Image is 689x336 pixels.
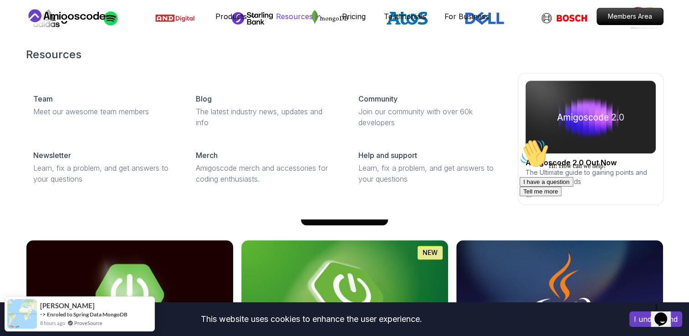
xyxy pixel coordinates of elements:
[189,86,344,135] a: BlogThe latest industry news, updates and info
[516,135,680,295] iframe: chat widget
[189,143,344,192] a: MerchAmigoscode merch and accessories for coding enthusiasts.
[358,106,499,128] p: Join our community with over 60k developers
[215,11,258,29] button: Products
[196,150,218,161] p: Merch
[423,248,438,257] p: NEW
[196,106,337,128] p: The latest industry news, updates and info
[342,11,366,22] a: Pricing
[215,11,247,22] p: Products
[4,51,46,61] button: Tell me more
[40,311,46,318] span: ->
[33,150,71,161] p: Newsletter
[444,11,489,22] a: For Business
[33,106,174,117] p: Meet our awesome team members
[358,150,417,161] p: Help and support
[33,93,53,104] p: Team
[33,163,174,184] p: Learn, fix a problem, and get answers to your questions
[4,4,168,61] div: 👋Hi! How can we help?I have a questionTell me more
[196,163,337,184] p: Amigoscode merch and accessories for coding enthusiasts.
[40,302,95,310] span: [PERSON_NAME]
[26,143,181,192] a: NewsletterLearn, fix a problem, and get answers to your questions
[651,300,680,327] iframe: chat widget
[196,93,212,104] p: Blog
[26,47,663,62] h2: Resources
[358,163,499,184] p: Learn, fix a problem, and get answers to your questions
[47,311,128,318] a: Enroled to Spring Data MongoDB
[26,86,181,124] a: TeamMeet our awesome team members
[597,8,663,25] p: Members Area
[351,143,506,192] a: Help and supportLearn, fix a problem, and get answers to your questions
[518,73,663,205] a: amigoscode 2.0Amigoscode 2.0 Out NowThe Ultimate guide to gaining points and unlocking rewards[DATE]
[4,27,90,34] span: Hi! How can we help?
[276,11,313,22] p: Resources
[384,11,426,22] a: Testimonials
[597,8,663,25] a: Members Area
[351,86,506,135] a: CommunityJoin our community with over 60k developers
[4,42,57,51] button: I have a question
[4,4,33,33] img: :wave:
[629,311,682,327] button: Accept cookies
[526,81,656,153] img: amigoscode 2.0
[74,319,102,327] a: ProveSource
[7,309,616,329] div: This website uses cookies to enhance the user experience.
[276,11,324,29] button: Resources
[7,299,37,329] img: provesource social proof notification image
[40,319,65,327] span: 8 hours ago
[358,93,398,104] p: Community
